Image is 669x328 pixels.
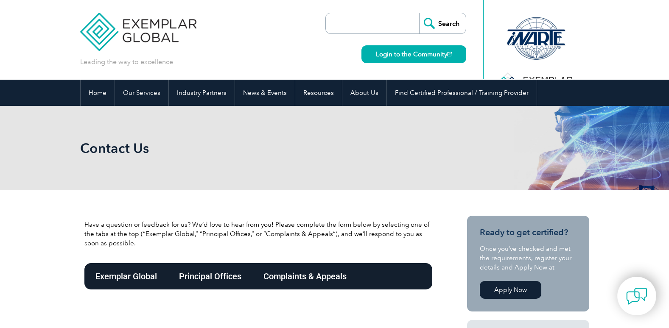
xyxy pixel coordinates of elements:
[447,52,452,56] img: open_square.png
[80,140,406,156] h1: Contact Us
[235,80,295,106] a: News & Events
[169,80,235,106] a: Industry Partners
[252,263,358,289] div: Complaints & Appeals
[387,80,537,106] a: Find Certified Professional / Training Provider
[480,227,577,238] h3: Ready to get certified?
[168,263,252,289] div: Principal Offices
[419,13,466,33] input: Search
[80,57,173,67] p: Leading the way to excellence
[81,80,115,106] a: Home
[115,80,168,106] a: Our Services
[361,45,466,63] a: Login to the Community
[84,220,432,248] p: Have a question or feedback for us? We’d love to hear from you! Please complete the form below by...
[84,263,168,289] div: Exemplar Global
[342,80,386,106] a: About Us
[480,281,541,299] a: Apply Now
[626,286,647,307] img: contact-chat.png
[480,244,577,272] p: Once you’ve checked and met the requirements, register your details and Apply Now at
[295,80,342,106] a: Resources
